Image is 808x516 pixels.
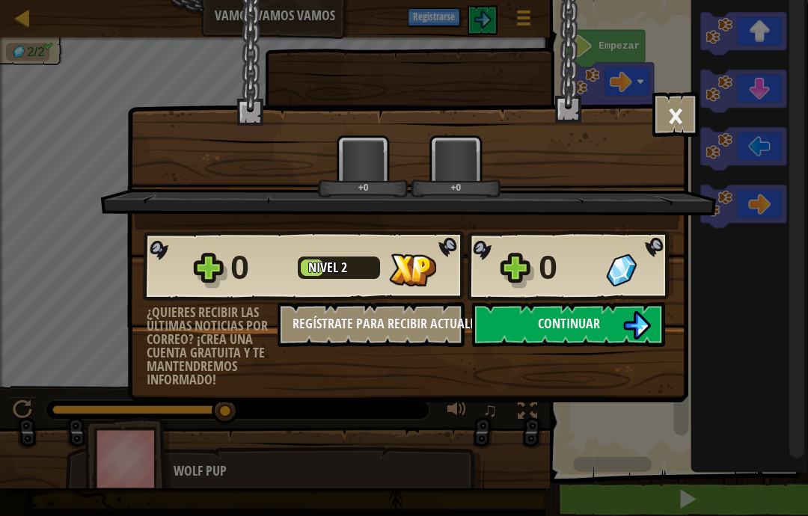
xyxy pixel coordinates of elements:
img: XP Ganada [389,254,436,286]
button: Regístrate para recibir actualizaciones [278,302,465,347]
img: Continuar [622,311,651,340]
div: 0 [230,244,289,292]
div: 0 [539,244,597,292]
button: × [652,92,699,137]
span: 2 [341,258,347,277]
img: Gemas Ganadas [606,254,637,286]
div: +0 [414,182,498,193]
div: ¿Quieres recibir las últimas noticias por correo? ¡Crea una cuenta gratuita y te mantendremos inf... [147,306,278,387]
span: Nivel [308,258,341,277]
span: Continuar [538,314,600,333]
div: +0 [321,182,405,193]
button: Continuar [472,302,665,347]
